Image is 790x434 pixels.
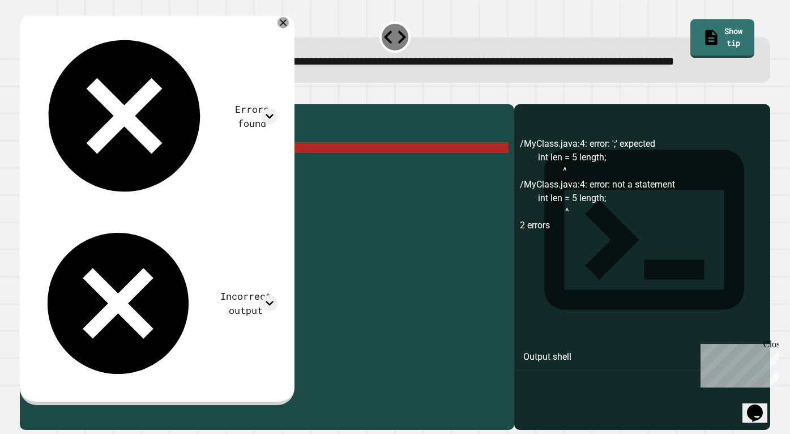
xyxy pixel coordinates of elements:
[742,389,779,423] iframe: chat widget
[5,5,78,72] div: Chat with us now!Close
[520,137,765,430] div: /MyClass.java:4: error: ';' expected int len = 5 length; ^ /MyClass.java:4: error: not a statemen...
[227,102,277,130] div: Errors found
[690,19,754,58] a: Show tip
[215,289,277,317] div: Incorrect output
[696,339,779,388] iframe: chat widget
